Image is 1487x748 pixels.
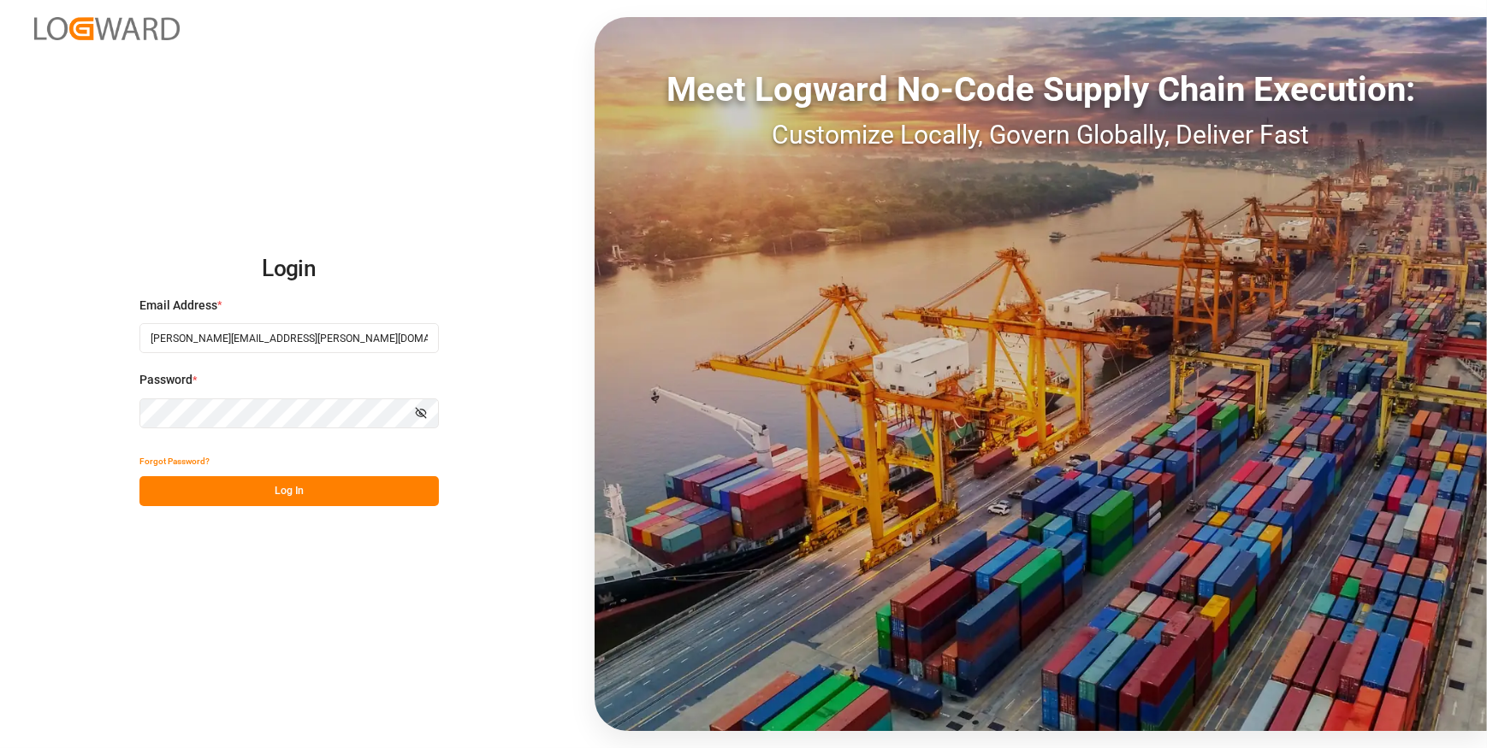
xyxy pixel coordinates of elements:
img: Logward_new_orange.png [34,17,180,40]
div: Customize Locally, Govern Globally, Deliver Fast [595,115,1487,154]
button: Forgot Password? [139,446,210,476]
h2: Login [139,242,439,297]
div: Meet Logward No-Code Supply Chain Execution: [595,64,1487,115]
span: Password [139,371,193,389]
input: Enter your email [139,323,439,353]
span: Email Address [139,297,217,315]
button: Log In [139,476,439,506]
